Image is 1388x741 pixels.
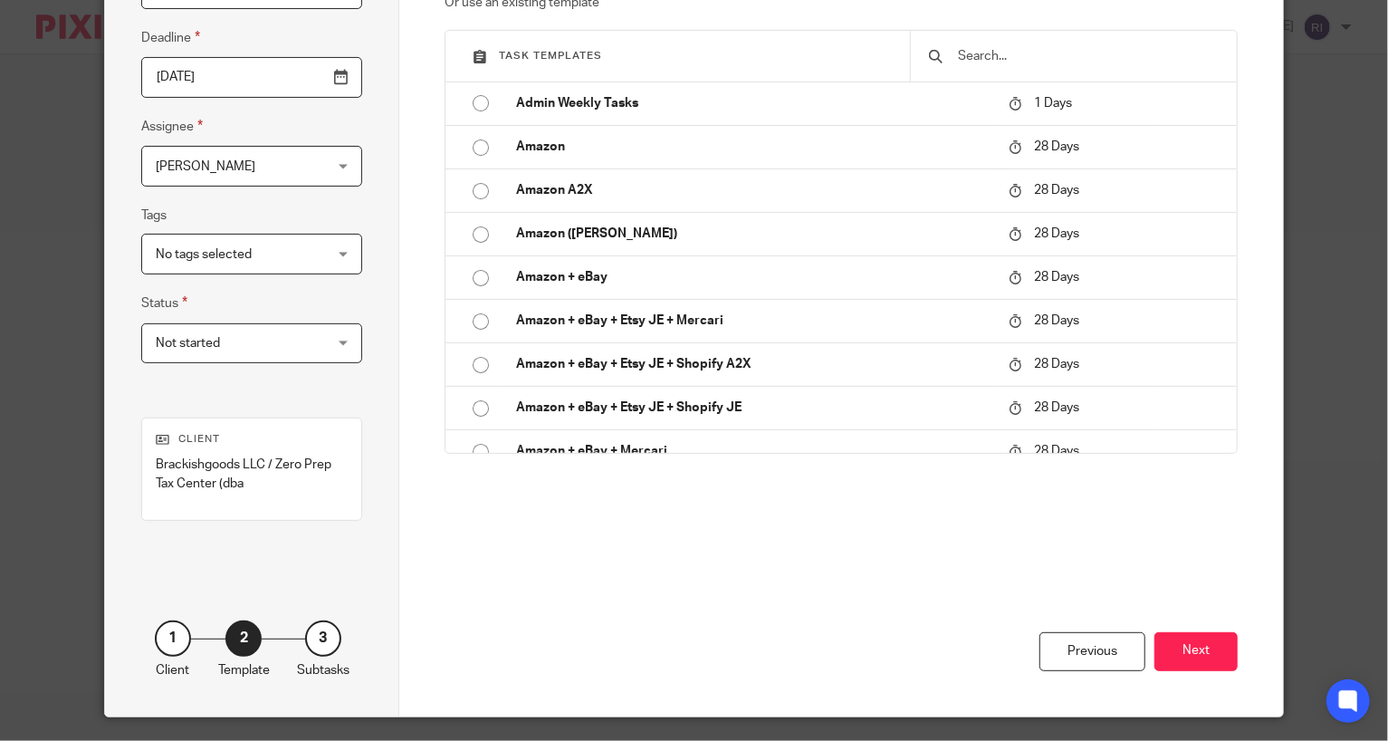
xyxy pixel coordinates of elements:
[156,661,189,679] p: Client
[1034,97,1072,110] span: 1 Days
[1034,140,1079,153] span: 28 Days
[218,661,270,679] p: Template
[516,355,991,373] p: Amazon + eBay + Etsy JE + Shopify A2X
[297,661,349,679] p: Subtasks
[156,160,255,173] span: [PERSON_NAME]
[516,94,991,112] p: Admin Weekly Tasks
[1034,227,1079,240] span: 28 Days
[516,399,991,417] p: Amazon + eBay + Etsy JE + Shopify JE
[1034,445,1079,457] span: 28 Days
[516,138,991,156] p: Amazon
[305,621,341,657] div: 3
[1034,271,1079,284] span: 28 Days
[499,51,602,61] span: Task templates
[1034,314,1079,327] span: 28 Days
[156,456,348,493] p: Brackishgoods LLC / Zero Prep Tax Center (dba
[141,207,167,225] label: Tags
[141,27,200,48] label: Deadline
[516,181,991,199] p: Amazon A2X
[1039,632,1145,671] div: Previous
[516,268,991,286] p: Amazon + eBay
[141,293,187,313] label: Status
[516,442,991,460] p: Amazon + eBay + Mercari
[516,312,991,330] p: Amazon + eBay + Etsy JE + Mercari
[156,248,252,261] span: No tags selected
[1154,632,1238,671] button: Next
[1034,358,1079,370] span: 28 Days
[1034,401,1079,414] span: 28 Days
[141,57,362,98] input: Pick a date
[155,621,191,657] div: 1
[956,46,1219,66] input: Search...
[156,337,220,350] span: Not started
[1034,184,1079,197] span: 28 Days
[225,621,262,657] div: 2
[156,432,348,447] p: Client
[516,225,991,243] p: Amazon ([PERSON_NAME])
[141,116,203,137] label: Assignee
